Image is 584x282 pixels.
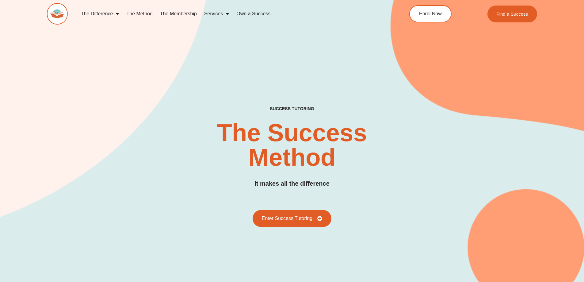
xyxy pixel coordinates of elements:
a: The Difference [77,7,123,21]
a: Own a Success [233,7,274,21]
a: Enrol Now [409,5,452,22]
nav: Menu [77,7,381,21]
h4: SUCCESS TUTORING​ [219,106,365,111]
a: Enter Success Tutoring [253,210,331,227]
a: Services [200,7,233,21]
a: The Membership [156,7,200,21]
span: Find a Success [497,12,528,16]
h2: The Success Method [181,121,403,170]
span: Enter Success Tutoring [262,216,312,221]
span: Enrol Now [419,11,442,16]
a: Find a Success [487,6,537,22]
a: The Method [123,7,156,21]
h3: It makes all the difference [254,179,330,188]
